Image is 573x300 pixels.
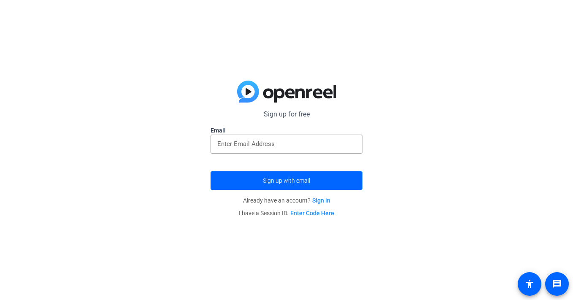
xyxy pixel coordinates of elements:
input: Enter Email Address [217,139,356,149]
span: I have a Session ID. [239,210,334,216]
a: Enter Code Here [290,210,334,216]
a: Sign in [312,197,330,204]
label: Email [211,126,362,135]
img: blue-gradient.svg [237,81,336,103]
span: Already have an account? [243,197,330,204]
p: Sign up for free [211,109,362,119]
mat-icon: message [552,279,562,289]
button: Sign up with email [211,171,362,190]
mat-icon: accessibility [524,279,535,289]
